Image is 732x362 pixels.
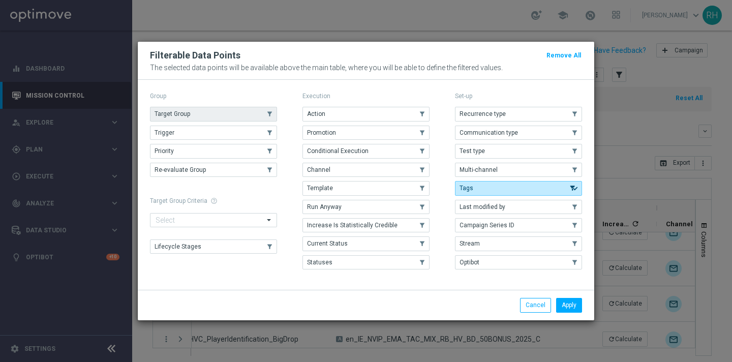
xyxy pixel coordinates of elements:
span: Action [307,110,325,117]
button: Campaign Series ID [455,218,582,232]
span: Recurrence type [460,110,506,117]
span: Conditional Execution [307,147,369,155]
span: Stream [460,240,480,247]
span: Trigger [155,129,174,136]
span: Multi-channel [460,166,498,173]
button: Target Group [150,107,277,121]
span: Communication type [460,129,518,136]
button: Last modified by [455,200,582,214]
p: Execution [302,92,430,100]
span: Run Anyway [307,203,342,210]
span: Tags [460,185,473,192]
button: Stream [455,236,582,251]
button: Lifecycle Stages [150,239,277,254]
span: Last modified by [460,203,505,210]
h1: Target Group Criteria [150,197,277,204]
span: Current Status [307,240,348,247]
button: Current Status [302,236,430,251]
button: Conditional Execution [302,144,430,158]
button: Multi-channel [455,163,582,177]
button: Optibot [455,255,582,269]
button: Test type [455,144,582,158]
button: Cancel [520,298,551,312]
span: help_outline [210,197,218,204]
button: Tags [455,181,582,195]
span: Increase Is Statistically Credible [307,222,398,229]
span: Lifecycle Stages [155,243,201,250]
button: Apply [556,298,582,312]
span: Target Group [155,110,190,117]
button: Priority [150,144,277,158]
button: Action [302,107,430,121]
span: Campaign Series ID [460,222,514,229]
h2: Filterable Data Points [150,49,240,62]
button: Promotion [302,126,430,140]
span: Promotion [307,129,336,136]
button: Increase Is Statistically Credible [302,218,430,232]
button: Statuses [302,255,430,269]
button: Trigger [150,126,277,140]
span: Optibot [460,259,479,266]
button: Template [302,181,430,195]
span: Channel [307,166,330,173]
span: Re-evaluate Group [155,166,206,173]
button: Re-evaluate Group [150,163,277,177]
span: Template [307,185,333,192]
button: Remove All [545,50,582,61]
span: Priority [155,147,174,155]
span: Test type [460,147,485,155]
p: The selected data points will be available above the main table, where you will be able to define... [150,64,582,72]
button: Communication type [455,126,582,140]
span: Statuses [307,259,332,266]
p: Group [150,92,277,100]
button: Channel [302,163,430,177]
button: Recurrence type [455,107,582,121]
p: Set-up [455,92,582,100]
button: Run Anyway [302,200,430,214]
